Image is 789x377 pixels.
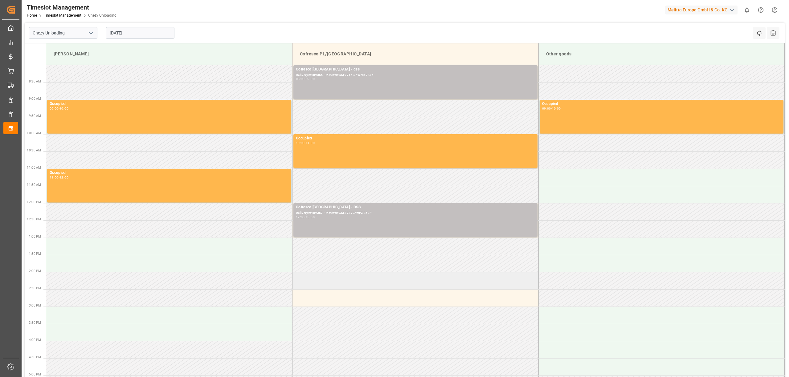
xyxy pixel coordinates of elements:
span: 3:30 PM [29,321,41,324]
div: Delivery#:489366 - Plate#:WGM 9714G / WND 78J4 [296,73,535,78]
div: Occupied [542,101,781,107]
span: 1:30 PM [29,252,41,255]
div: Occupied [296,135,535,142]
div: 08:00 [296,78,305,80]
input: Type to search/select [29,27,97,39]
span: 3:00 PM [29,304,41,307]
span: 10:00 AM [27,131,41,135]
span: 4:30 PM [29,355,41,359]
div: 10:00 [296,142,305,144]
a: Timeslot Management [44,13,81,18]
div: 11:00 [50,176,59,179]
div: Occupied [50,101,289,107]
span: 12:30 PM [27,218,41,221]
div: 12:00 [296,216,305,219]
div: 10:00 [59,107,68,110]
span: 1:00 PM [29,235,41,238]
button: open menu [86,28,95,38]
button: Melitta Europa GmbH & Co. KG [665,4,740,16]
div: Cofresco [GEOGRAPHIC_DATA] - dss [296,66,535,73]
div: - [305,78,306,80]
div: Melitta Europa GmbH & Co. KG [665,6,738,14]
div: Timeslot Management [27,3,117,12]
button: Help Center [754,3,768,17]
span: 8:30 AM [29,80,41,83]
span: 9:30 AM [29,114,41,118]
div: - [305,216,306,219]
button: show 0 new notifications [740,3,754,17]
div: 10:00 [552,107,561,110]
div: Other goods [544,48,780,60]
div: 11:00 [306,142,315,144]
span: 2:00 PM [29,269,41,273]
span: 10:30 AM [27,149,41,152]
span: 9:00 AM [29,97,41,100]
div: [PERSON_NAME] [51,48,287,60]
div: 09:00 [542,107,551,110]
span: 5:00 PM [29,373,41,376]
div: - [305,142,306,144]
div: 09:00 [50,107,59,110]
div: Cofresco PL/[GEOGRAPHIC_DATA] [297,48,533,60]
div: 13:00 [306,216,315,219]
div: 12:00 [59,176,68,179]
span: 12:00 PM [27,200,41,204]
span: 2:30 PM [29,287,41,290]
div: - [551,107,552,110]
input: DD-MM-YYYY [106,27,174,39]
div: Cofresco [GEOGRAPHIC_DATA] - DSS [296,204,535,211]
span: 11:00 AM [27,166,41,169]
span: 4:00 PM [29,338,41,342]
div: 09:00 [306,78,315,80]
div: Delivery#:489357 - Plate#:WGM 3737G/WPZ 35JP [296,211,535,216]
span: 11:30 AM [27,183,41,186]
a: Home [27,13,37,18]
div: Occupied [50,170,289,176]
